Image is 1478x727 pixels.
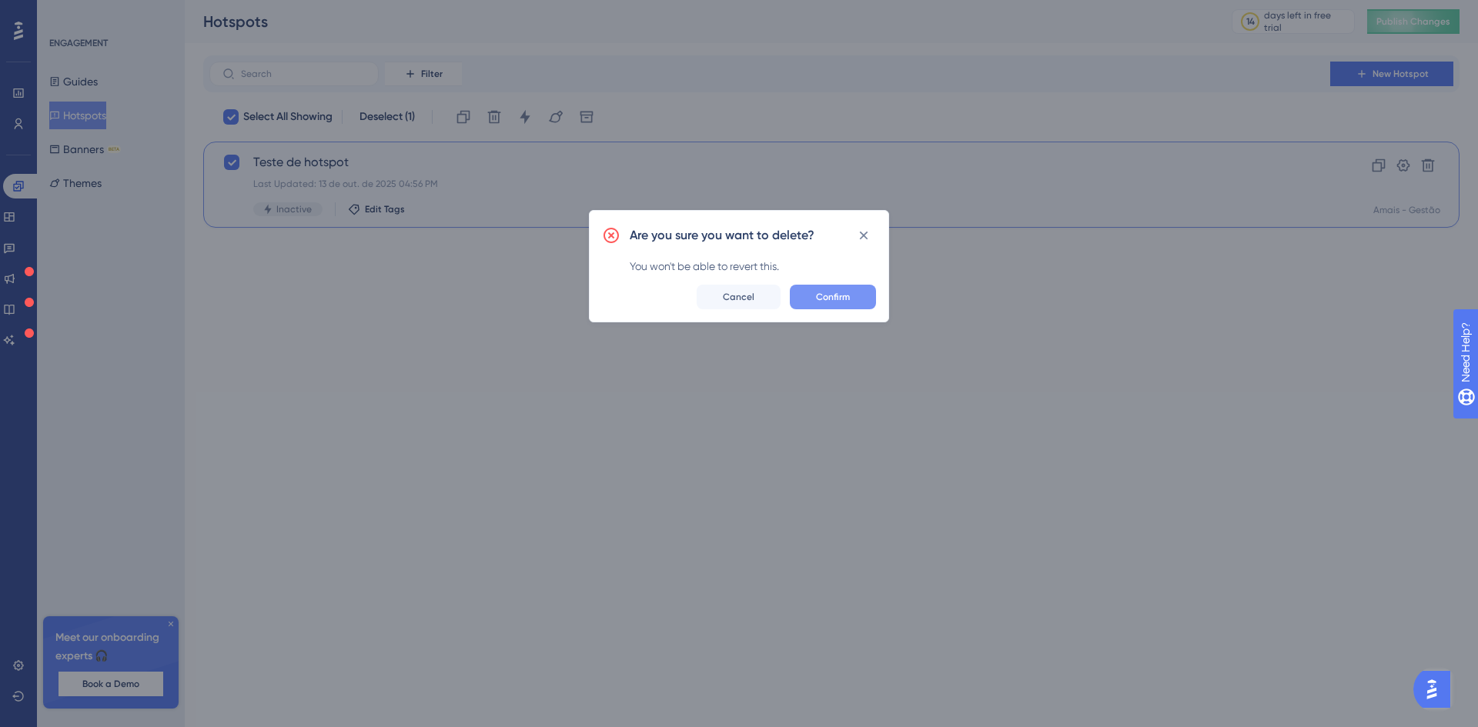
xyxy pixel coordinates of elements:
span: Need Help? [36,4,96,22]
div: You won't be able to revert this. [630,257,876,275]
iframe: UserGuiding AI Assistant Launcher [1413,666,1460,712]
span: Cancel [723,291,754,303]
h2: Are you sure you want to delete? [630,226,814,245]
span: Confirm [816,291,850,303]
